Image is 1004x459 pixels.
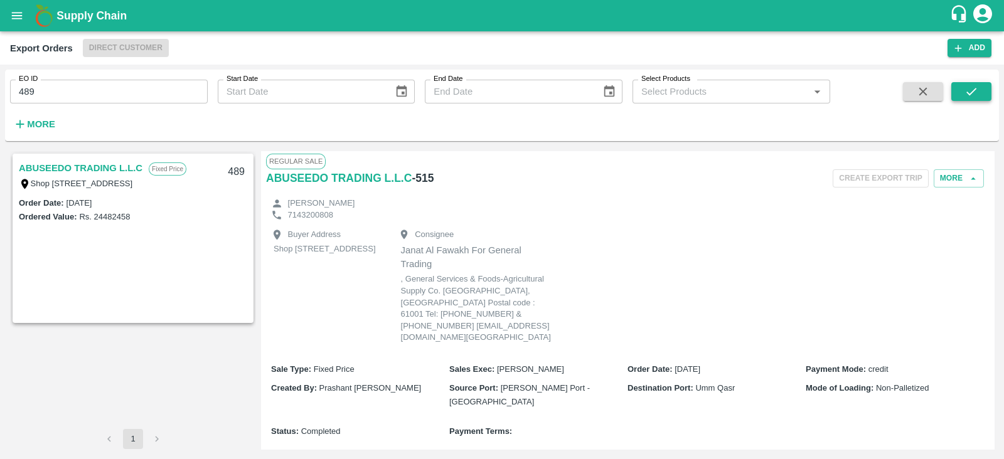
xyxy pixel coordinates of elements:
span: Umm Qasr [695,383,735,393]
div: 489 [220,157,252,187]
b: Supply Chain [56,9,127,22]
b: Status : [271,426,299,436]
label: Order Date : [19,198,64,208]
b: Sale Type : [271,364,311,374]
button: Choose date [597,80,621,103]
p: Consignee [415,229,454,241]
span: [PERSON_NAME] Port - [GEOGRAPHIC_DATA] [449,383,590,406]
nav: pagination navigation [97,429,169,449]
label: EO ID [19,74,38,84]
button: open drawer [3,1,31,30]
span: Non-Palletized [876,383,929,393]
b: Sales Exec : [449,364,494,374]
p: Buyer Address [288,229,341,241]
span: [DATE] [675,364,700,374]
a: Supply Chain [56,7,949,24]
b: Payment Mode : [806,364,866,374]
button: Open [809,83,825,100]
input: Start Date [218,80,385,103]
a: ABUSEEDO TRADING L.L.C [19,160,142,176]
b: Created By : [271,383,317,393]
button: More [10,113,58,135]
span: Regular Sale [266,154,326,169]
strong: More [27,119,55,129]
span: [PERSON_NAME] [497,364,564,374]
img: logo [31,3,56,28]
b: Source Port : [449,383,498,393]
p: [PERSON_NAME] [288,198,355,209]
b: Payment Terms : [449,426,512,436]
label: [DATE] [67,198,92,208]
div: Export Orders [10,40,73,56]
p: Janat Al Fawakh For General Trading [401,243,552,272]
p: Shop [STREET_ADDRESS] [274,243,376,255]
div: account of current user [971,3,994,29]
label: Ordered Value: [19,212,77,221]
button: page 1 [123,429,143,449]
label: Select Products [641,74,690,84]
label: End Date [434,74,462,84]
label: Rs. 24482458 [79,212,130,221]
label: Shop [STREET_ADDRESS] [31,179,133,188]
a: ABUSEEDO TRADING L.L.C [266,169,412,187]
span: Completed [301,426,341,436]
label: Start Date [227,74,258,84]
b: Destination Port : [627,383,693,393]
span: credit [868,364,889,374]
input: End Date [425,80,592,103]
input: Enter EO ID [10,80,208,103]
p: Fixed Price [149,162,186,176]
b: Mode of Loading : [806,383,873,393]
span: Fixed Price [314,364,355,374]
input: Select Products [636,83,806,100]
button: More [934,169,984,187]
p: , General Services & Foods-Agricultural Supply Co. [GEOGRAPHIC_DATA], [GEOGRAPHIC_DATA] Postal co... [401,273,552,343]
b: Order Date : [627,364,673,374]
button: Choose date [390,80,414,103]
span: Prashant [PERSON_NAME] [319,383,422,393]
h6: - 515 [412,169,434,187]
p: 7143200808 [288,209,333,221]
div: customer-support [949,4,971,27]
button: Add [948,39,991,57]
